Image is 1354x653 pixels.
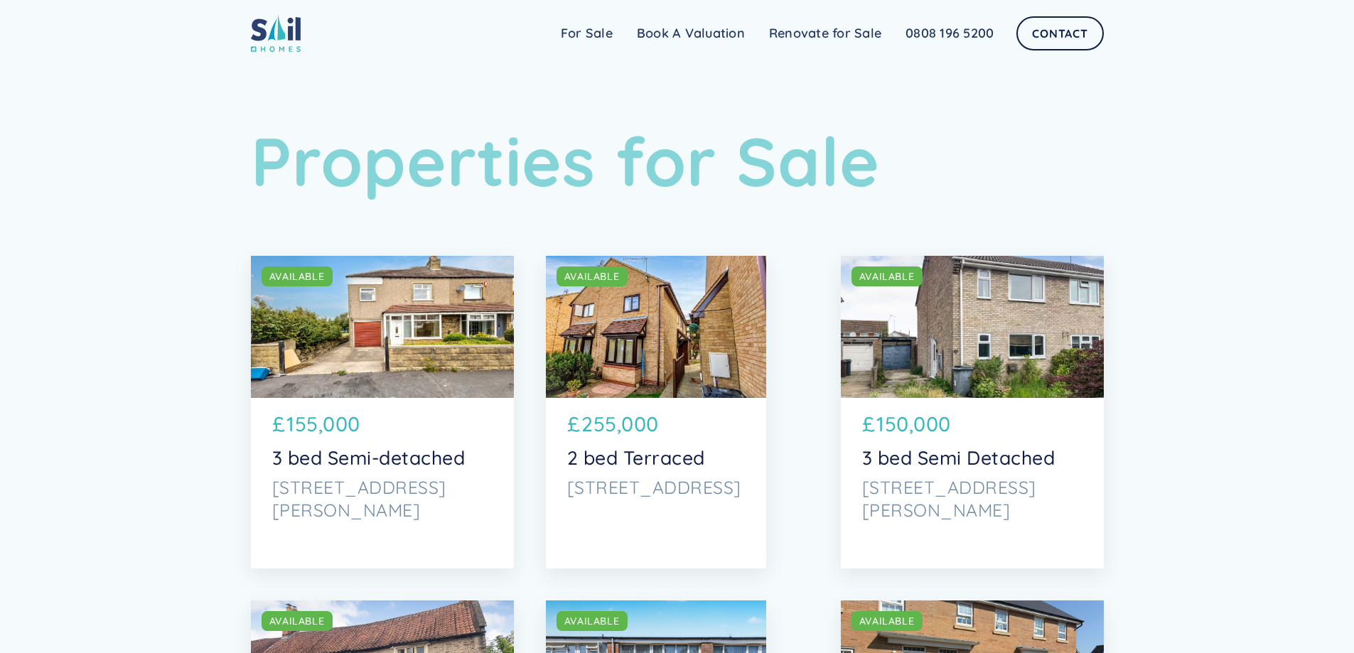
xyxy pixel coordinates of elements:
[757,19,893,48] a: Renovate for Sale
[251,14,301,52] img: sail home logo colored
[893,19,1006,48] a: 0808 196 5200
[272,446,493,469] p: 3 bed Semi-detached
[286,409,360,439] p: 155,000
[859,269,915,284] div: AVAILABLE
[876,409,951,439] p: 150,000
[549,19,625,48] a: For Sale
[272,476,493,522] p: [STREET_ADDRESS][PERSON_NAME]
[564,269,620,284] div: AVAILABLE
[567,409,581,439] p: £
[862,476,1082,522] p: [STREET_ADDRESS][PERSON_NAME]
[251,121,1104,202] h1: Properties for Sale
[269,614,325,628] div: AVAILABLE
[841,256,1104,568] a: AVAILABLE£150,0003 bed Semi Detached[STREET_ADDRESS][PERSON_NAME]
[625,19,757,48] a: Book A Valuation
[269,269,325,284] div: AVAILABLE
[251,256,514,568] a: AVAILABLE£155,0003 bed Semi-detached[STREET_ADDRESS][PERSON_NAME]
[862,446,1082,469] p: 3 bed Semi Detached
[272,409,286,439] p: £
[567,446,745,469] p: 2 bed Terraced
[567,476,745,499] p: [STREET_ADDRESS]
[564,614,620,628] div: AVAILABLE
[862,409,876,439] p: £
[546,256,766,568] a: AVAILABLE£255,0002 bed Terraced[STREET_ADDRESS]
[859,614,915,628] div: AVAILABLE
[581,409,659,439] p: 255,000
[1016,16,1103,50] a: Contact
